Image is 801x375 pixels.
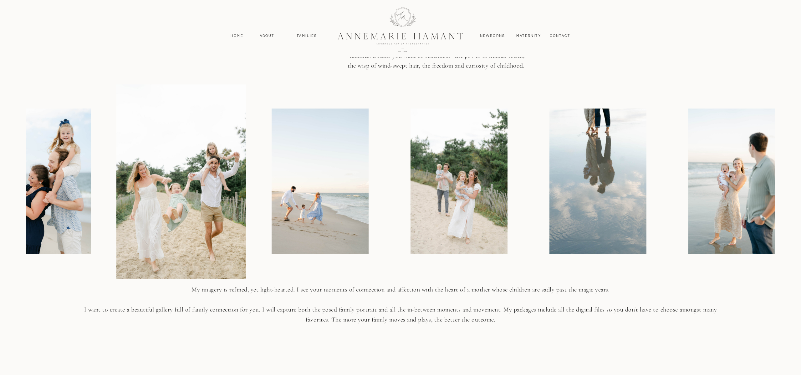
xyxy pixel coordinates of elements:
[546,33,574,39] a: contact
[76,284,725,370] p: My imagery is refined, yet light-hearted. I see your moments of connection and affection with the...
[293,33,321,39] a: Families
[258,33,276,39] a: About
[477,33,508,39] a: Newborns
[242,42,314,64] p: Highlights
[228,33,246,39] a: Home
[516,33,540,39] a: MAternity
